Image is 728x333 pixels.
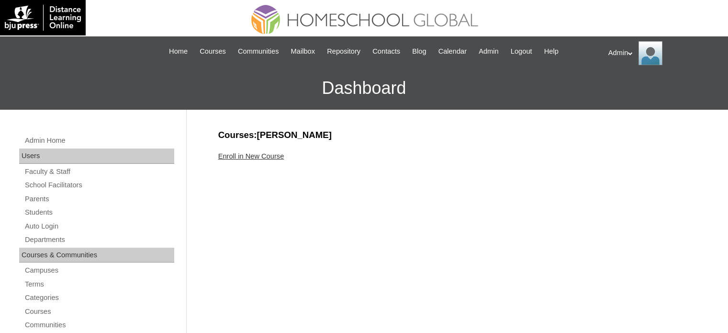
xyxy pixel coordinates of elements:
[218,152,284,160] a: Enroll in New Course
[511,46,532,57] span: Logout
[368,46,405,57] a: Contacts
[218,129,692,141] h3: Courses:[PERSON_NAME]
[434,46,471,57] a: Calendar
[539,46,563,57] a: Help
[19,149,174,164] div: Users
[24,278,174,290] a: Terms
[19,248,174,263] div: Courses & Communities
[608,41,718,65] div: Admin
[327,46,360,57] span: Repository
[291,46,315,57] span: Mailbox
[474,46,504,57] a: Admin
[24,292,174,304] a: Categories
[24,135,174,147] a: Admin Home
[438,46,467,57] span: Calendar
[5,5,81,31] img: logo-white.png
[24,306,174,318] a: Courses
[286,46,320,57] a: Mailbox
[5,67,723,110] h3: Dashboard
[322,46,365,57] a: Repository
[164,46,192,57] a: Home
[200,46,226,57] span: Courses
[238,46,279,57] span: Communities
[24,234,174,246] a: Departments
[24,319,174,331] a: Communities
[479,46,499,57] span: Admin
[372,46,400,57] span: Contacts
[24,207,174,218] a: Students
[24,179,174,191] a: School Facilitators
[233,46,284,57] a: Communities
[407,46,431,57] a: Blog
[24,220,174,232] a: Auto Login
[24,166,174,178] a: Faculty & Staff
[24,193,174,205] a: Parents
[638,41,662,65] img: Admin Homeschool Global
[24,264,174,276] a: Campuses
[506,46,537,57] a: Logout
[195,46,231,57] a: Courses
[412,46,426,57] span: Blog
[544,46,559,57] span: Help
[169,46,188,57] span: Home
